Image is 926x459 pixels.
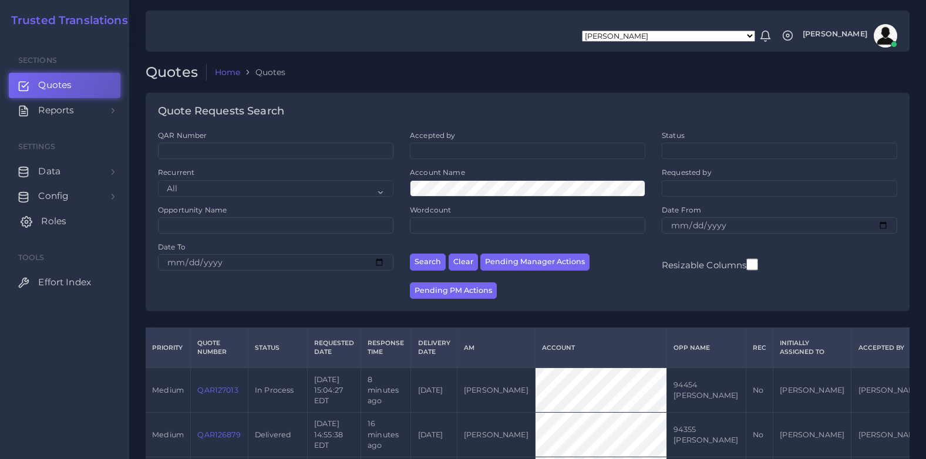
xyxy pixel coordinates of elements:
[662,130,685,140] label: Status
[410,167,465,177] label: Account Name
[457,328,535,368] th: AM
[667,367,746,412] td: 94454 [PERSON_NAME]
[18,56,57,65] span: Sections
[411,328,457,368] th: Delivery Date
[411,413,457,457] td: [DATE]
[410,130,456,140] label: Accepted by
[9,270,120,295] a: Effort Index
[197,430,240,439] a: QAR126879
[746,367,773,412] td: No
[18,142,55,151] span: Settings
[874,24,897,48] img: avatar
[773,328,851,368] th: Initially Assigned to
[3,14,128,28] a: Trusted Translations
[9,184,120,208] a: Config
[18,253,45,262] span: Tools
[9,209,120,234] a: Roles
[662,205,701,215] label: Date From
[38,79,72,92] span: Quotes
[449,254,478,271] button: Clear
[746,328,773,368] th: REC
[38,190,69,203] span: Config
[158,167,194,177] label: Recurrent
[410,254,446,271] button: Search
[146,64,207,81] h2: Quotes
[410,205,451,215] label: Wordcount
[361,413,411,457] td: 16 minutes ago
[773,413,851,457] td: [PERSON_NAME]
[361,367,411,412] td: 8 minutes ago
[240,66,285,78] li: Quotes
[158,105,284,118] h4: Quote Requests Search
[248,328,307,368] th: Status
[411,367,457,412] td: [DATE]
[457,413,535,457] td: [PERSON_NAME]
[803,31,867,38] span: [PERSON_NAME]
[38,104,74,117] span: Reports
[480,254,590,271] button: Pending Manager Actions
[307,367,361,412] td: [DATE] 15:04:27 EDT
[9,73,120,97] a: Quotes
[535,328,666,368] th: Account
[662,167,712,177] label: Requested by
[38,165,60,178] span: Data
[38,276,91,289] span: Effort Index
[248,367,307,412] td: In Process
[667,328,746,368] th: Opp Name
[9,159,120,184] a: Data
[361,328,411,368] th: Response Time
[152,386,184,394] span: medium
[410,282,497,299] button: Pending PM Actions
[457,367,535,412] td: [PERSON_NAME]
[746,413,773,457] td: No
[9,98,120,123] a: Reports
[41,215,66,228] span: Roles
[307,413,361,457] td: [DATE] 14:55:38 EDT
[746,257,758,272] input: Resizable Columns
[773,367,851,412] td: [PERSON_NAME]
[662,257,758,272] label: Resizable Columns
[158,242,186,252] label: Date To
[158,205,227,215] label: Opportunity Name
[146,328,191,368] th: Priority
[667,413,746,457] td: 94355 [PERSON_NAME]
[797,24,901,48] a: [PERSON_NAME]avatar
[152,430,184,439] span: medium
[215,66,241,78] a: Home
[307,328,361,368] th: Requested Date
[197,386,238,394] a: QAR127013
[248,413,307,457] td: Delivered
[191,328,248,368] th: Quote Number
[158,130,207,140] label: QAR Number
